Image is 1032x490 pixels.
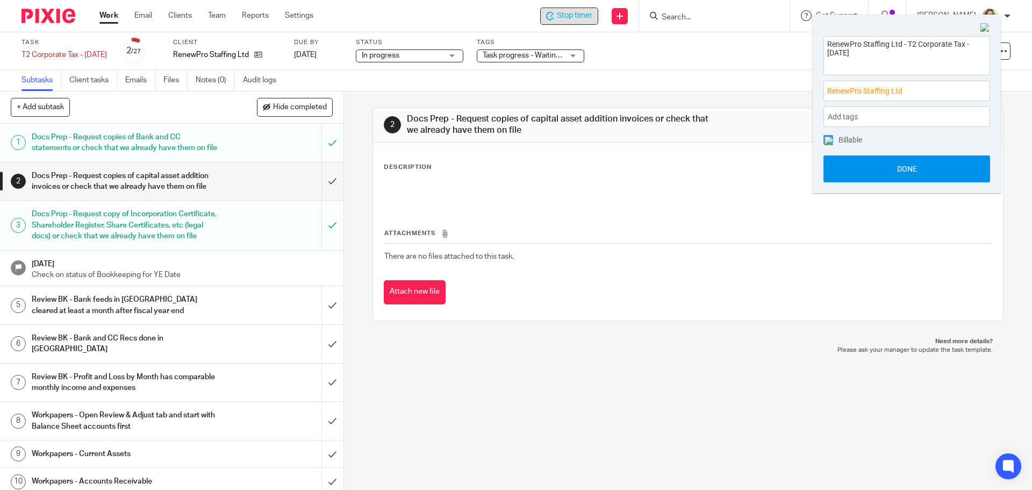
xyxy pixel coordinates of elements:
[11,98,70,116] button: + Add subtask
[362,52,399,59] span: In progress
[32,269,333,280] p: Check on status of Bookkeeping for YE Date
[816,12,857,19] span: Get Support
[32,446,218,462] h1: Workpapers - Current Assets
[273,103,327,112] span: Hide completed
[356,38,463,47] label: Status
[11,474,26,489] div: 10
[21,9,75,23] img: Pixie
[32,292,218,319] h1: Review BK - Bank feeds in [GEOGRAPHIC_DATA] cleared at least a month after fiscal year end
[257,98,333,116] button: Hide completed
[827,86,963,97] span: RenewPro Staffing Ltd
[99,10,118,21] a: Work
[32,330,218,358] h1: Review BK - Bank and CC Recs done in [GEOGRAPHIC_DATA]
[294,38,342,47] label: Due by
[126,45,141,57] div: 2
[823,155,990,182] button: Done
[557,10,592,22] span: Stop timer
[11,135,26,150] div: 1
[384,163,432,172] p: Description
[294,51,317,59] span: [DATE]
[828,109,863,125] span: Add tags
[32,129,218,157] h1: Docs Prep - Request copies of Bank and CC statements or check that we already have them on file
[407,113,711,137] h1: Docs Prep - Request copies of capital asset addition invoices or check that we already have them ...
[383,346,992,354] p: Please ask your manager to update the task template.
[242,10,269,21] a: Reports
[196,70,235,91] a: Notes (0)
[21,38,107,47] label: Task
[384,253,514,260] span: There are no files attached to this task.
[917,10,976,21] p: [PERSON_NAME]
[11,336,26,351] div: 6
[32,168,218,195] h1: Docs Prep - Request copies of capital asset addition invoices or check that we already have them ...
[21,49,107,60] div: T2 Corporate Tax - [DATE]
[32,206,218,244] h1: Docs Prop - Request copy of Incorporation Certificate, Shareholder Register, Share Certificates, ...
[384,280,446,304] button: Attach new file
[824,37,990,72] textarea: RenewPro Staffing Ltd - T2 Corporate Tax - [DATE]
[32,256,333,269] h1: [DATE]
[11,298,26,313] div: 5
[483,52,637,59] span: Task progress - Waiting for client response + 1
[980,23,990,33] img: Close
[163,70,188,91] a: Files
[825,137,833,145] img: checked.png
[173,38,281,47] label: Client
[134,10,152,21] a: Email
[125,70,155,91] a: Emails
[11,174,26,189] div: 2
[477,38,584,47] label: Tags
[168,10,192,21] a: Clients
[173,49,249,60] p: RenewPro Staffing Ltd
[384,230,436,236] span: Attachments
[11,375,26,390] div: 7
[11,446,26,461] div: 9
[540,8,598,25] div: RenewPro Staffing Ltd - T2 Corporate Tax - April 2025
[11,218,26,233] div: 3
[981,8,999,25] img: IMG_7896.JPG
[208,10,226,21] a: Team
[69,70,117,91] a: Client tasks
[21,49,107,60] div: T2 Corporate Tax - April 2025
[21,70,61,91] a: Subtasks
[838,136,862,144] span: Billable
[131,48,141,54] small: /27
[823,81,990,101] div: Project: RenewPro Staffing Ltd
[243,70,284,91] a: Audit logs
[285,10,313,21] a: Settings
[11,414,26,429] div: 8
[384,116,401,133] div: 2
[32,473,218,489] h1: Workpapers - Accounts Receivable
[32,407,218,435] h1: Workpapers - Open Review & Adjust tab and start with Balance Sheet accounts first
[32,369,218,396] h1: Review BK - Profit and Loss by Month has comparable monthly income and expenses
[661,13,757,23] input: Search
[383,337,992,346] p: Need more details?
